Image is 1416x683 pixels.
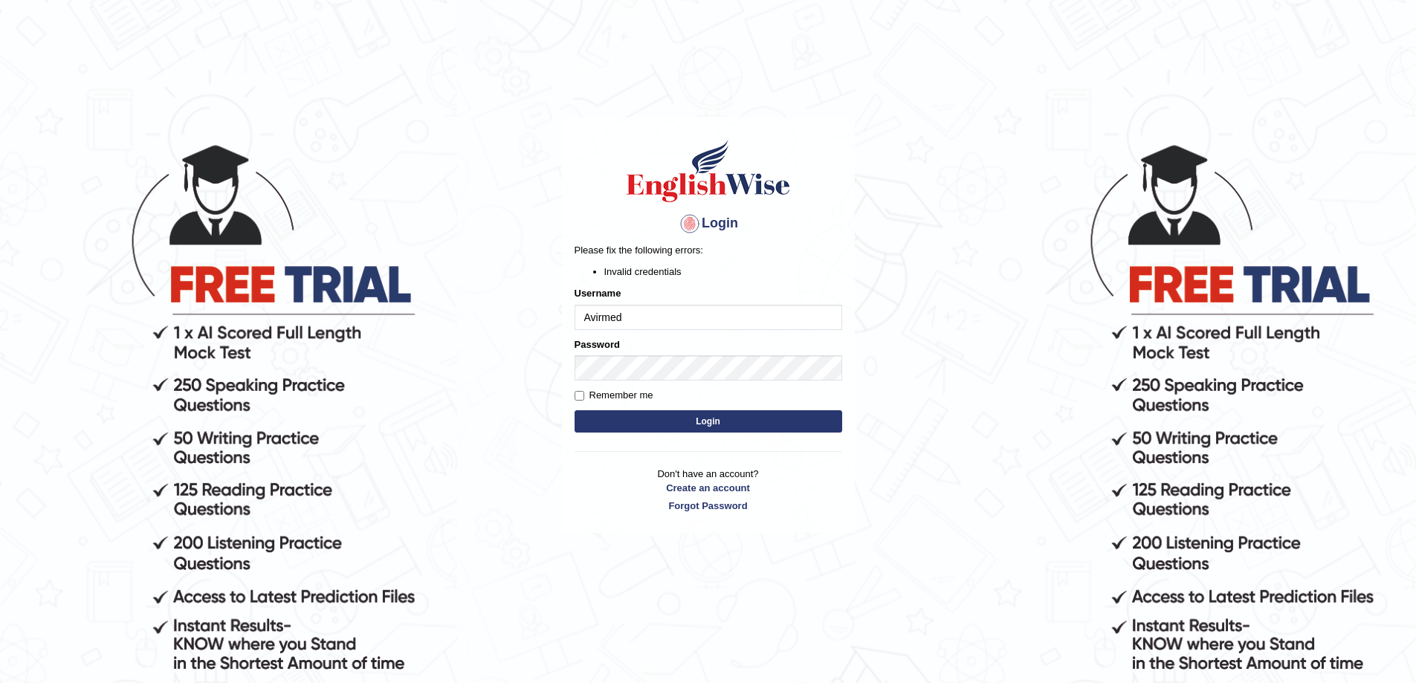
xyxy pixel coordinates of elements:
[575,481,842,495] a: Create an account
[575,243,842,257] p: Please fix the following errors:
[575,388,653,403] label: Remember me
[624,137,793,204] img: Logo of English Wise sign in for intelligent practice with AI
[575,286,621,300] label: Username
[575,337,620,352] label: Password
[575,467,842,513] p: Don't have an account?
[575,212,842,236] h4: Login
[575,391,584,401] input: Remember me
[604,265,842,279] li: Invalid credentials
[575,410,842,433] button: Login
[575,499,842,513] a: Forgot Password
